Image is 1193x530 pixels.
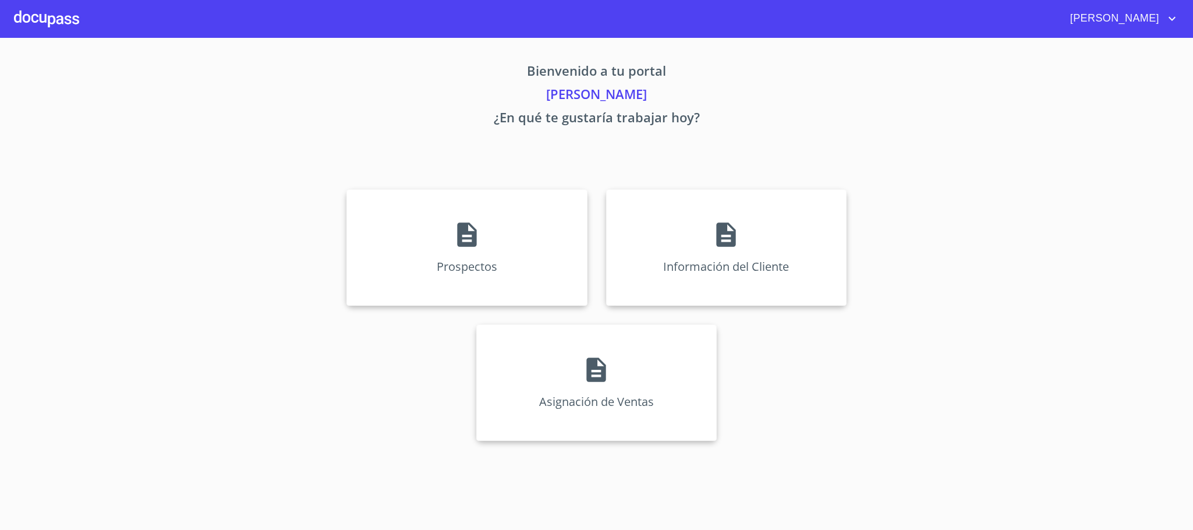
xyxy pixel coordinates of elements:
[1061,9,1165,28] span: [PERSON_NAME]
[539,394,654,409] p: Asignación de Ventas
[437,259,497,274] p: Prospectos
[238,108,955,131] p: ¿En qué te gustaría trabajar hoy?
[1061,9,1179,28] button: account of current user
[238,61,955,84] p: Bienvenido a tu portal
[663,259,789,274] p: Información del Cliente
[238,84,955,108] p: [PERSON_NAME]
